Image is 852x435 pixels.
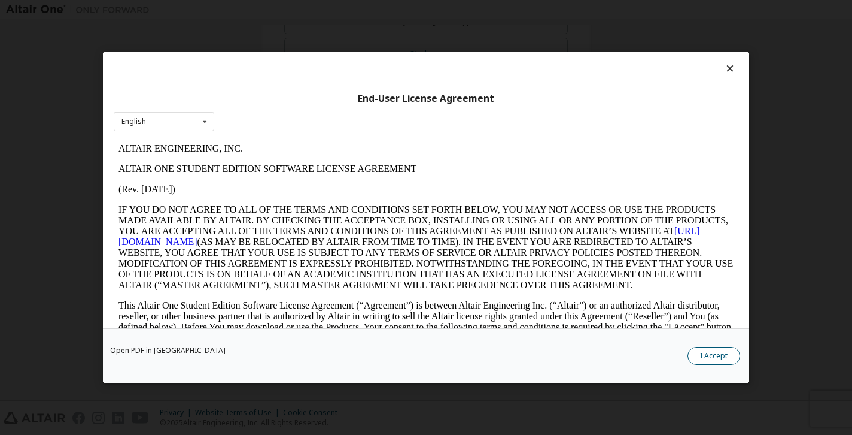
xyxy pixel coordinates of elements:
[114,93,738,105] div: End-User License Agreement
[121,118,146,125] div: English
[110,347,226,354] a: Open PDF in [GEOGRAPHIC_DATA]
[5,87,586,108] a: [URL][DOMAIN_NAME]
[5,5,620,16] p: ALTAIR ENGINEERING, INC.
[5,162,620,205] p: This Altair One Student Edition Software License Agreement (“Agreement”) is between Altair Engine...
[5,66,620,152] p: IF YOU DO NOT AGREE TO ALL OF THE TERMS AND CONDITIONS SET FORTH BELOW, YOU MAY NOT ACCESS OR USE...
[5,46,620,56] p: (Rev. [DATE])
[5,25,620,36] p: ALTAIR ONE STUDENT EDITION SOFTWARE LICENSE AGREEMENT
[687,347,740,365] button: I Accept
